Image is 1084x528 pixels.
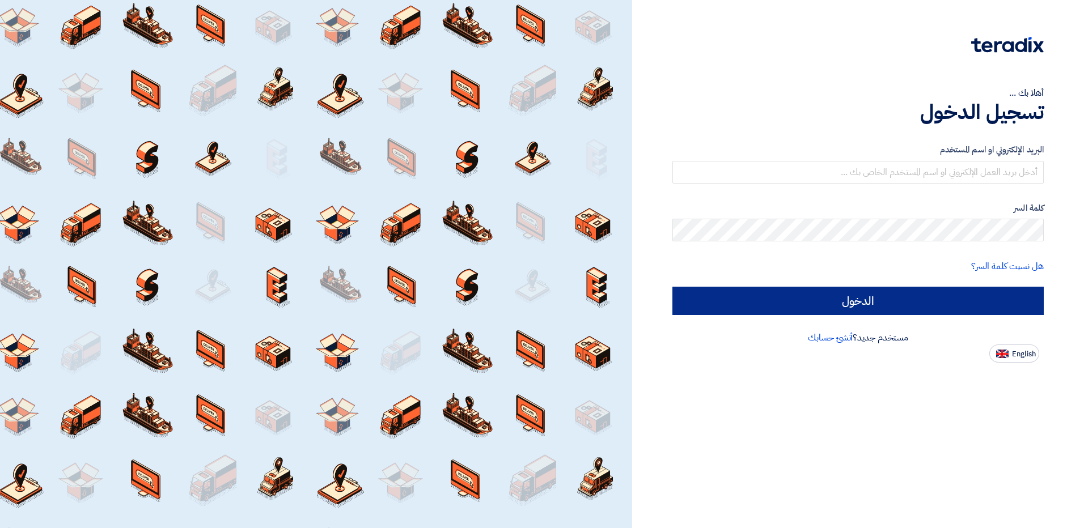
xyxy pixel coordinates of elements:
[989,344,1039,363] button: English
[672,202,1044,215] label: كلمة السر
[672,143,1044,156] label: البريد الإلكتروني او اسم المستخدم
[971,37,1044,53] img: Teradix logo
[672,287,1044,315] input: الدخول
[672,86,1044,100] div: أهلا بك ...
[672,331,1044,344] div: مستخدم جديد؟
[996,350,1009,358] img: en-US.png
[971,259,1044,273] a: هل نسيت كلمة السر؟
[672,161,1044,184] input: أدخل بريد العمل الإلكتروني او اسم المستخدم الخاص بك ...
[808,331,853,344] a: أنشئ حسابك
[672,100,1044,125] h1: تسجيل الدخول
[1012,350,1036,358] span: English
